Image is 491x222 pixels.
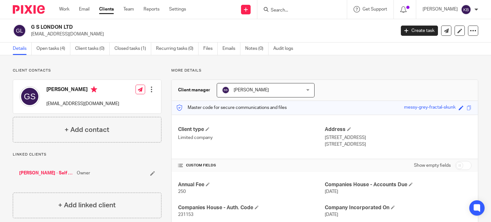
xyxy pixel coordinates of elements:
[19,86,40,107] img: svg%3E
[325,126,472,133] h4: Address
[31,31,391,37] p: [EMAIL_ADDRESS][DOMAIN_NAME]
[58,200,116,210] h4: + Add linked client
[178,189,186,194] span: 250
[77,170,90,176] span: Owner
[325,134,472,141] p: [STREET_ADDRESS]
[270,8,328,13] input: Search
[401,26,438,36] a: Create task
[171,68,478,73] p: More details
[123,6,134,12] a: Team
[13,24,26,37] img: svg%3E
[325,204,472,211] h4: Company Incorporated On
[13,152,161,157] p: Linked clients
[144,6,160,12] a: Reports
[234,88,269,92] span: [PERSON_NAME]
[325,212,338,217] span: [DATE]
[222,86,230,94] img: svg%3E
[178,163,325,168] h4: CUSTOM FIELDS
[245,42,269,55] a: Notes (0)
[178,204,325,211] h4: Companies House - Auth. Code
[404,104,456,111] div: messy-grey-fractal-skunk
[178,212,193,217] span: 231153
[59,6,69,12] a: Work
[99,6,114,12] a: Clients
[414,162,451,169] label: Show empty fields
[75,42,110,55] a: Client tasks (0)
[178,181,325,188] h4: Annual Fee
[203,42,218,55] a: Files
[13,42,32,55] a: Details
[156,42,199,55] a: Recurring tasks (0)
[169,6,186,12] a: Settings
[178,134,325,141] p: Limited company
[178,126,325,133] h4: Client type
[91,86,97,93] i: Primary
[362,7,387,11] span: Get Support
[13,68,161,73] p: Client contacts
[423,6,458,12] p: [PERSON_NAME]
[13,5,45,14] img: Pixie
[273,42,298,55] a: Audit logs
[65,125,109,135] h4: + Add contact
[325,189,338,194] span: [DATE]
[46,86,119,94] h4: [PERSON_NAME]
[36,42,70,55] a: Open tasks (4)
[31,24,319,31] h2: G S LONDON LTD
[325,181,472,188] h4: Companies House - Accounts Due
[114,42,151,55] a: Closed tasks (1)
[325,141,472,148] p: [STREET_ADDRESS]
[19,170,74,176] a: [PERSON_NAME] - Self Assessment x2
[461,4,471,15] img: svg%3E
[178,87,210,93] h3: Client manager
[222,42,240,55] a: Emails
[46,101,119,107] p: [EMAIL_ADDRESS][DOMAIN_NAME]
[79,6,90,12] a: Email
[176,104,287,111] p: Master code for secure communications and files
